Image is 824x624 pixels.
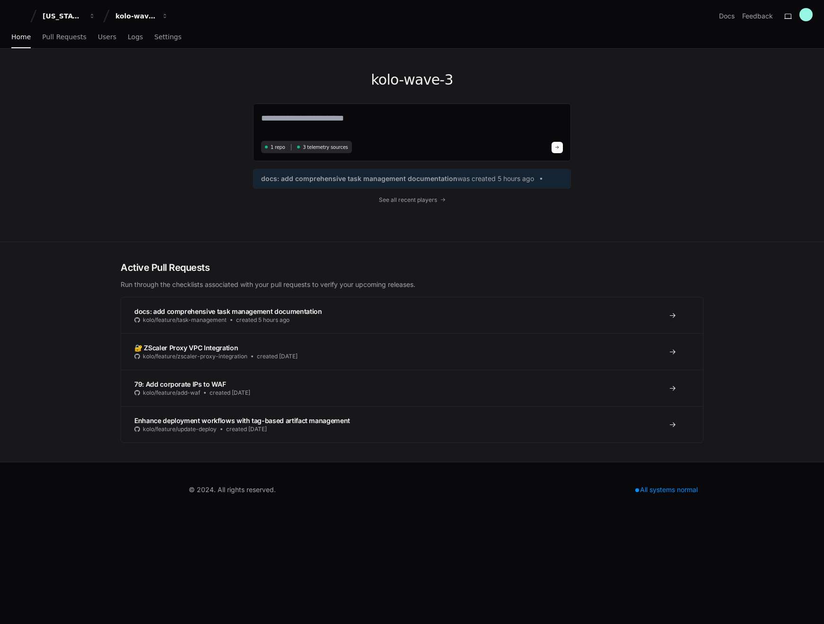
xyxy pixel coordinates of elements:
[134,344,238,352] span: 🔐 ZScaler Proxy VPC Integration
[39,8,99,25] button: [US_STATE] Pacific
[42,34,86,40] span: Pull Requests
[98,26,116,48] a: Users
[253,196,571,204] a: See all recent players
[257,353,298,360] span: created [DATE]
[457,174,534,183] span: was created 5 hours ago
[128,34,143,40] span: Logs
[742,11,773,21] button: Feedback
[98,34,116,40] span: Users
[121,297,703,333] a: docs: add comprehensive task management documentationkolo/feature/task-managementcreated 5 hours ago
[143,316,227,324] span: kolo/feature/task-management
[42,26,86,48] a: Pull Requests
[112,8,172,25] button: kolo-wave-3
[43,11,83,21] div: [US_STATE] Pacific
[11,26,31,48] a: Home
[128,26,143,48] a: Logs
[154,34,181,40] span: Settings
[261,174,457,183] span: docs: add comprehensive task management documentation
[121,333,703,370] a: 🔐 ZScaler Proxy VPC Integrationkolo/feature/zscaler-proxy-integrationcreated [DATE]
[189,485,276,494] div: © 2024. All rights reserved.
[379,196,437,204] span: See all recent players
[143,389,200,397] span: kolo/feature/add-waf
[143,425,217,433] span: kolo/feature/update-deploy
[121,370,703,406] a: 79: Add corporate IPs to WAFkolo/feature/add-wafcreated [DATE]
[719,11,735,21] a: Docs
[134,307,322,315] span: docs: add comprehensive task management documentation
[121,261,703,274] h2: Active Pull Requests
[115,11,156,21] div: kolo-wave-3
[134,380,226,388] span: 79: Add corporate IPs to WAF
[143,353,247,360] span: kolo/feature/zscaler-proxy-integration
[134,416,350,425] span: Enhance deployment workflows with tag-based artifact management
[210,389,250,397] span: created [DATE]
[121,406,703,442] a: Enhance deployment workflows with tag-based artifact managementkolo/feature/update-deploycreated ...
[303,144,348,151] span: 3 telemetry sources
[253,71,571,88] h1: kolo-wave-3
[271,144,285,151] span: 1 repo
[630,483,703,496] div: All systems normal
[154,26,181,48] a: Settings
[236,316,289,324] span: created 5 hours ago
[226,425,267,433] span: created [DATE]
[261,174,563,183] a: docs: add comprehensive task management documentationwas created 5 hours ago
[121,280,703,289] p: Run through the checklists associated with your pull requests to verify your upcoming releases.
[11,34,31,40] span: Home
